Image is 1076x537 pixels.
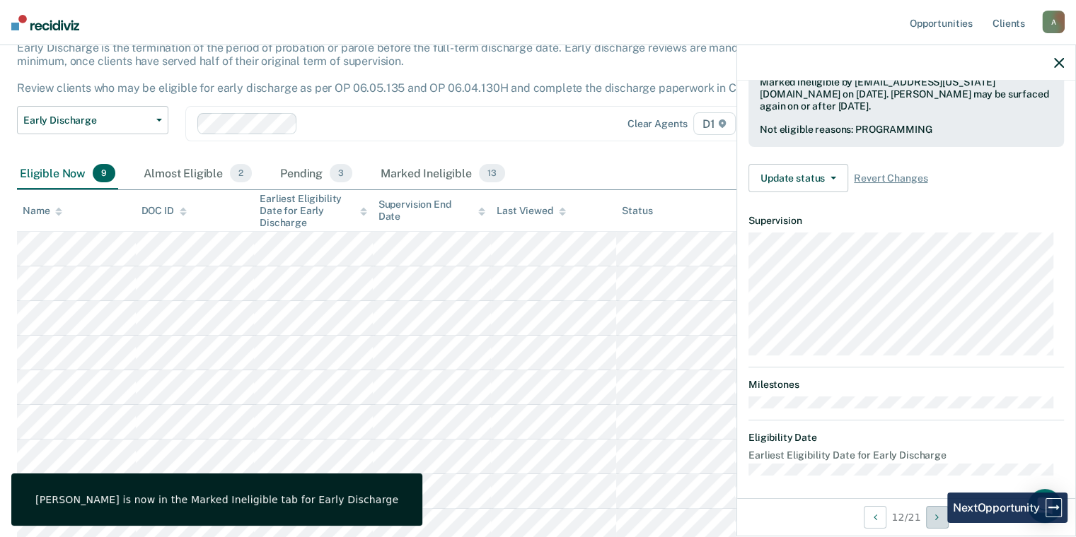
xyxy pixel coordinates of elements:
span: Revert Changes [854,172,927,184]
div: Marked Ineligible [378,158,507,189]
dt: Eligibility Date [748,432,1064,444]
div: Supervision End Date [378,199,486,223]
button: Update status [748,164,848,192]
div: Pending [277,158,355,189]
span: D1 [693,112,736,135]
span: Early Discharge [23,114,151,126]
button: Previous Opportunity [864,506,886,529]
span: 9 [93,164,115,182]
div: Open Intercom Messenger [1028,489,1062,523]
dt: Milestones [748,379,1064,391]
div: Earliest Eligibility Date for Early Discharge [260,193,367,228]
div: Last Viewed [497,205,565,217]
div: A [1042,11,1065,33]
p: Early Discharge is the termination of the period of probation or parole before the full-term disc... [17,41,777,95]
dt: Earliest Eligibility Date for Early Discharge [748,449,1064,461]
div: Clear agents [627,118,688,130]
div: Eligible Now [17,158,118,189]
div: Not eligible reasons: PROGRAMMING [760,124,1053,136]
div: 12 / 21 [737,498,1075,536]
span: 2 [230,164,252,182]
div: Status [622,205,652,217]
span: 3 [330,164,352,182]
div: Almost Eligible [141,158,255,189]
button: Next Opportunity [926,506,949,529]
div: Marked ineligible by [EMAIL_ADDRESS][US_STATE][DOMAIN_NAME] on [DATE]. [PERSON_NAME] may be surfa... [760,76,1053,112]
span: 13 [479,164,505,182]
div: Name [23,205,62,217]
dt: Supervision [748,215,1064,227]
img: Recidiviz [11,15,79,30]
div: DOC ID [141,205,187,217]
div: [PERSON_NAME] is now in the Marked Ineligible tab for Early Discharge [35,493,398,506]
